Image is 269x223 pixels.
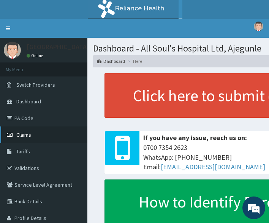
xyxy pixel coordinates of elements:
[161,162,265,171] a: [EMAIL_ADDRESS][DOMAIN_NAME]
[16,148,30,155] span: Tariffs
[254,22,263,31] img: User Image
[4,42,21,59] img: User Image
[16,81,55,88] span: Switch Providers
[27,53,45,58] a: Online
[97,58,125,64] a: Dashboard
[126,58,142,64] li: Here
[27,44,89,50] p: [GEOGRAPHIC_DATA]
[143,133,247,142] b: If you have any issue, reach us on:
[16,131,31,138] span: Claims
[16,98,41,105] span: Dashboard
